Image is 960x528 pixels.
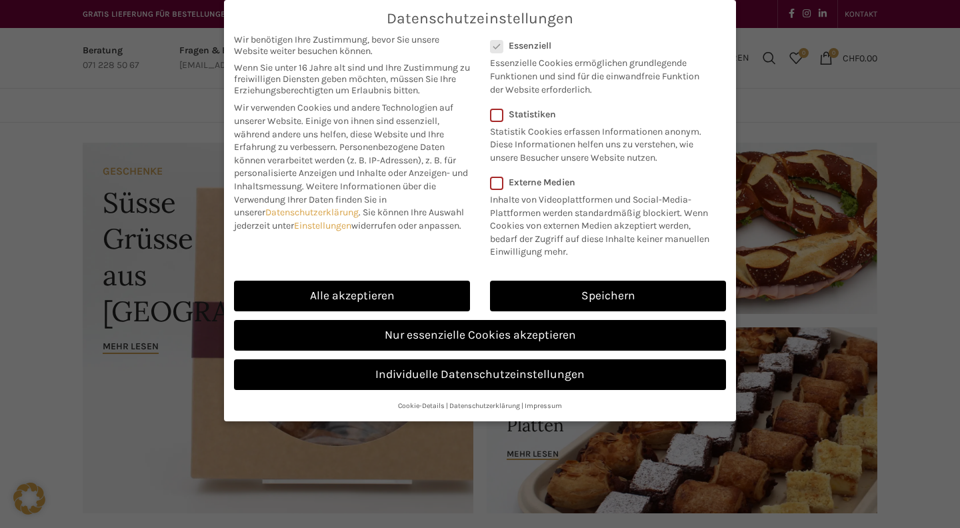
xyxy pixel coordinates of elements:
[490,281,726,311] a: Speichern
[294,220,351,231] a: Einstellungen
[387,10,573,27] span: Datenschutzeinstellungen
[490,120,709,165] p: Statistik Cookies erfassen Informationen anonym. Diese Informationen helfen uns zu verstehen, wie...
[234,34,470,57] span: Wir benötigen Ihre Zustimmung, bevor Sie unsere Website weiter besuchen können.
[265,207,359,218] a: Datenschutzerklärung
[490,177,717,188] label: Externe Medien
[490,188,717,259] p: Inhalte von Videoplattformen und Social-Media-Plattformen werden standardmäßig blockiert. Wenn Co...
[490,109,709,120] label: Statistiken
[234,62,470,96] span: Wenn Sie unter 16 Jahre alt sind und Ihre Zustimmung zu freiwilligen Diensten geben möchten, müss...
[234,359,726,390] a: Individuelle Datenschutzeinstellungen
[449,401,520,410] a: Datenschutzerklärung
[490,40,709,51] label: Essenziell
[490,51,709,96] p: Essenzielle Cookies ermöglichen grundlegende Funktionen und sind für die einwandfreie Funktion de...
[525,401,562,410] a: Impressum
[234,281,470,311] a: Alle akzeptieren
[234,320,726,351] a: Nur essenzielle Cookies akzeptieren
[234,102,453,153] span: Wir verwenden Cookies und andere Technologien auf unserer Website. Einige von ihnen sind essenzie...
[234,207,464,231] span: Sie können Ihre Auswahl jederzeit unter widerrufen oder anpassen.
[234,181,436,218] span: Weitere Informationen über die Verwendung Ihrer Daten finden Sie in unserer .
[234,141,468,192] span: Personenbezogene Daten können verarbeitet werden (z. B. IP-Adressen), z. B. für personalisierte A...
[398,401,445,410] a: Cookie-Details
